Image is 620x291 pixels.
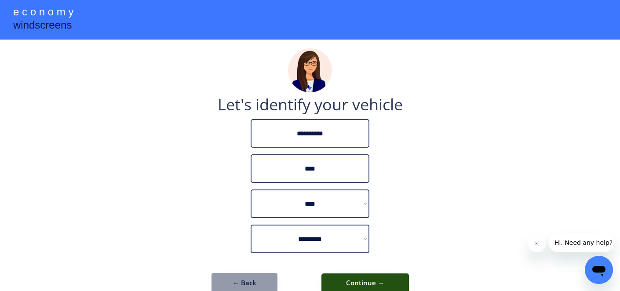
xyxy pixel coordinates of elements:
img: madeline.png [288,48,332,92]
iframe: Close message [528,235,546,252]
iframe: Button to launch messaging window [585,256,613,284]
div: e c o n o m y [13,4,73,21]
div: Let's identify your vehicle [218,97,403,113]
iframe: Message from company [549,233,613,252]
div: windscreens [13,18,72,35]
